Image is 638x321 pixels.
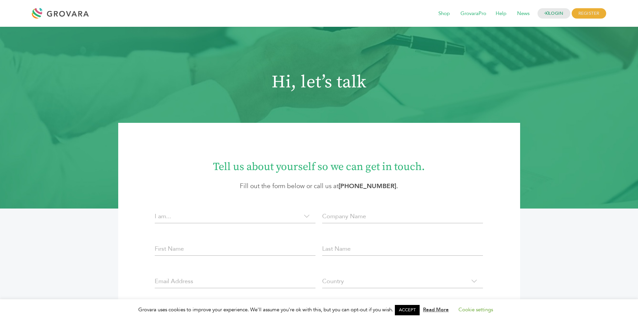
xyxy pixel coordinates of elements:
[572,8,606,19] span: REGISTER
[138,155,500,174] h1: Tell us about yourself so we can get in touch.
[155,277,193,286] label: Email Address
[512,7,534,20] span: News
[423,306,449,313] a: Read More
[456,7,491,20] span: GrovaraPro
[434,10,454,17] a: Shop
[456,10,491,17] a: GrovaraPro
[155,244,184,253] label: First Name
[491,10,511,17] a: Help
[138,181,500,191] p: Fill out the form below or call us at
[339,182,398,190] strong: .
[491,7,511,20] span: Help
[458,306,493,313] a: Cookie settings
[322,212,366,221] label: Company Name
[339,182,396,190] a: [PHONE_NUMBER]
[322,244,351,253] label: Last Name
[88,72,550,93] h1: Hi, let’s talk
[395,305,420,315] a: ACCEPT
[138,306,500,313] span: Grovara uses cookies to improve your experience. We'll assume you're ok with this, but you can op...
[538,8,570,19] a: LOGIN
[434,7,454,20] span: Shop
[512,10,534,17] a: News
